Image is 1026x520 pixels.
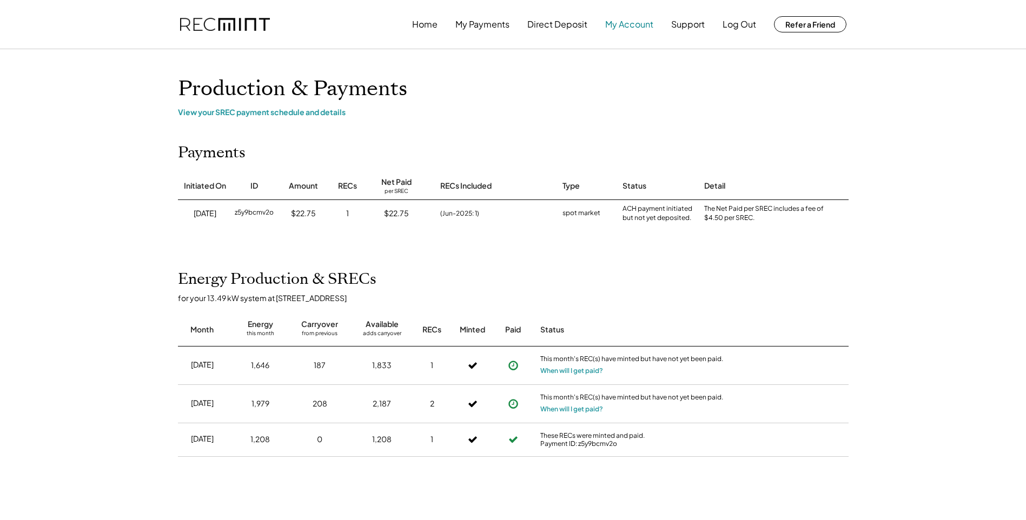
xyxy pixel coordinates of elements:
[180,18,270,31] img: recmint-logotype%403x.png
[385,188,408,196] div: per SREC
[291,208,316,219] div: $22.75
[178,293,859,303] div: for your 13.49 kW system at [STREET_ADDRESS]
[178,76,849,102] h1: Production & Payments
[431,360,433,371] div: 1
[505,396,521,412] button: Payment approved, but not yet initiated.
[302,330,337,341] div: from previous
[704,181,725,191] div: Detail
[623,204,693,223] div: ACH payment initiated but not yet deposited.
[455,14,509,35] button: My Payments
[251,398,269,409] div: 1,979
[540,355,724,365] div: This month's REC(s) have minted but have not yet been paid.
[178,107,849,117] div: View your SREC payment schedule and details
[422,324,441,335] div: RECs
[248,319,273,330] div: Energy
[505,357,521,374] button: Payment approved, but not yet initiated.
[251,360,269,371] div: 1,646
[178,270,376,289] h2: Energy Production & SRECs
[317,434,322,445] div: 0
[346,208,349,219] div: 1
[363,330,401,341] div: adds carryover
[723,14,756,35] button: Log Out
[314,360,326,371] div: 187
[250,434,270,445] div: 1,208
[289,181,318,191] div: Amount
[372,434,392,445] div: 1,208
[366,319,399,330] div: Available
[540,393,724,404] div: This month's REC(s) have minted but have not yet been paid.
[430,398,434,409] div: 2
[235,208,274,219] div: z5y9bcmv2o
[191,359,214,370] div: [DATE]
[381,177,412,188] div: Net Paid
[184,181,226,191] div: Initiated On
[178,144,246,162] h2: Payments
[191,434,214,444] div: [DATE]
[412,14,438,35] button: Home
[540,431,724,448] div: These RECs were minted and paid. Payment ID: z5y9bcmv2o
[301,319,338,330] div: Carryover
[247,330,274,341] div: this month
[623,181,646,191] div: Status
[191,398,214,409] div: [DATE]
[338,181,357,191] div: RECs
[384,208,409,219] div: $22.75
[190,324,214,335] div: Month
[540,365,603,376] button: When will I get paid?
[313,398,327,409] div: 208
[562,208,600,219] div: spot market
[250,181,258,191] div: ID
[774,16,846,32] button: Refer a Friend
[440,209,479,218] div: (Jun-2025: 1)
[704,204,829,223] div: The Net Paid per SREC includes a fee of $4.50 per SREC.
[505,324,521,335] div: Paid
[194,208,216,219] div: [DATE]
[562,181,580,191] div: Type
[460,324,485,335] div: Minted
[540,404,603,415] button: When will I get paid?
[540,324,724,335] div: Status
[373,398,391,409] div: 2,187
[671,14,705,35] button: Support
[440,181,492,191] div: RECs Included
[605,14,653,35] button: My Account
[431,434,433,445] div: 1
[527,14,587,35] button: Direct Deposit
[372,360,392,371] div: 1,833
